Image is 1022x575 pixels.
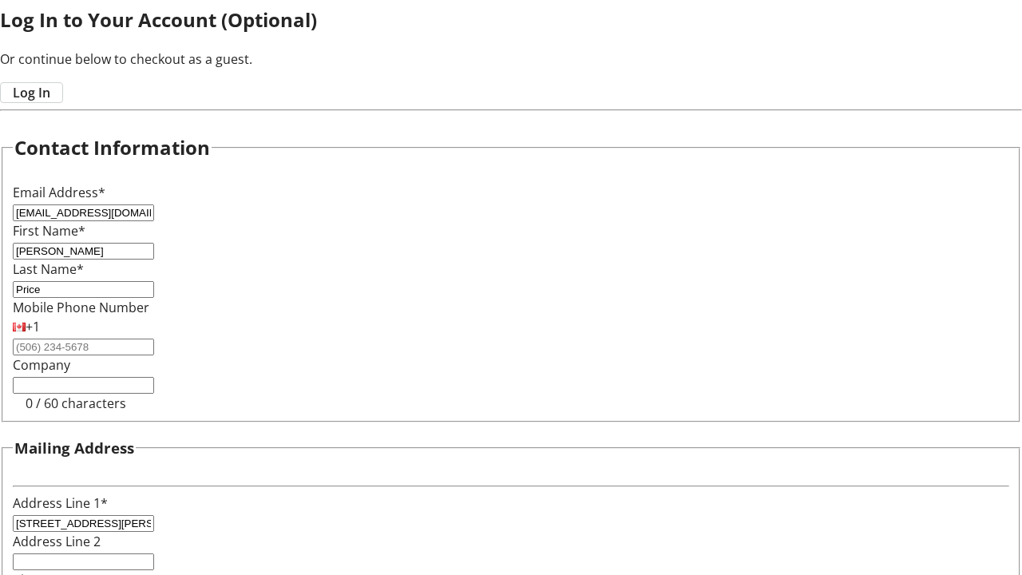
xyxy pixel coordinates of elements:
[13,356,70,374] label: Company
[13,83,50,102] span: Log In
[13,222,85,240] label: First Name*
[13,494,108,512] label: Address Line 1*
[13,299,149,316] label: Mobile Phone Number
[13,533,101,550] label: Address Line 2
[14,133,210,162] h2: Contact Information
[13,515,154,532] input: Address
[26,395,126,412] tr-character-limit: 0 / 60 characters
[13,260,84,278] label: Last Name*
[14,437,134,459] h3: Mailing Address
[13,184,105,201] label: Email Address*
[13,339,154,355] input: (506) 234-5678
